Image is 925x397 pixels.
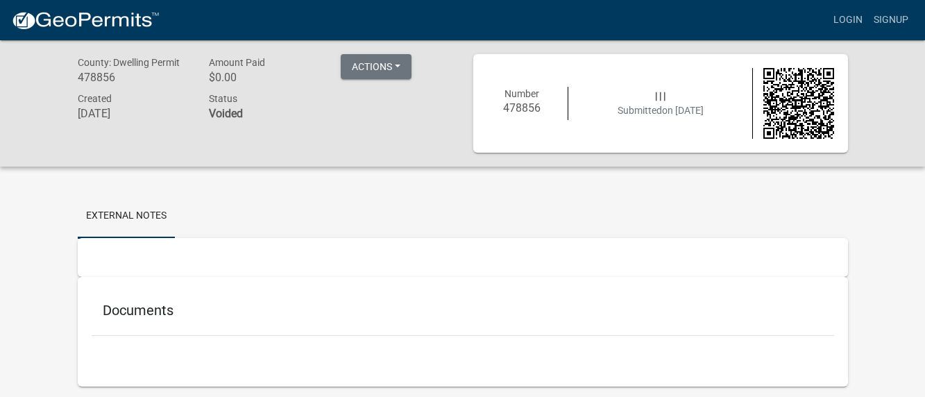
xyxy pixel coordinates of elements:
[487,101,558,115] h6: 478856
[828,7,868,33] a: Login
[209,57,265,68] span: Amount Paid
[763,68,834,139] img: QR code
[78,194,175,239] a: External Notes
[868,7,914,33] a: Signup
[504,88,539,99] span: Number
[103,302,823,319] h5: Documents
[655,90,665,101] span: | | |
[78,71,189,84] h6: 478856
[618,105,704,116] span: Submitted on [DATE]
[78,93,112,104] span: Created
[209,93,237,104] span: Status
[78,107,189,120] h6: [DATE]
[78,57,180,68] span: County: Dwelling Permit
[209,71,320,84] h6: $0.00
[341,54,411,79] button: Actions
[209,107,243,120] strong: Voided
